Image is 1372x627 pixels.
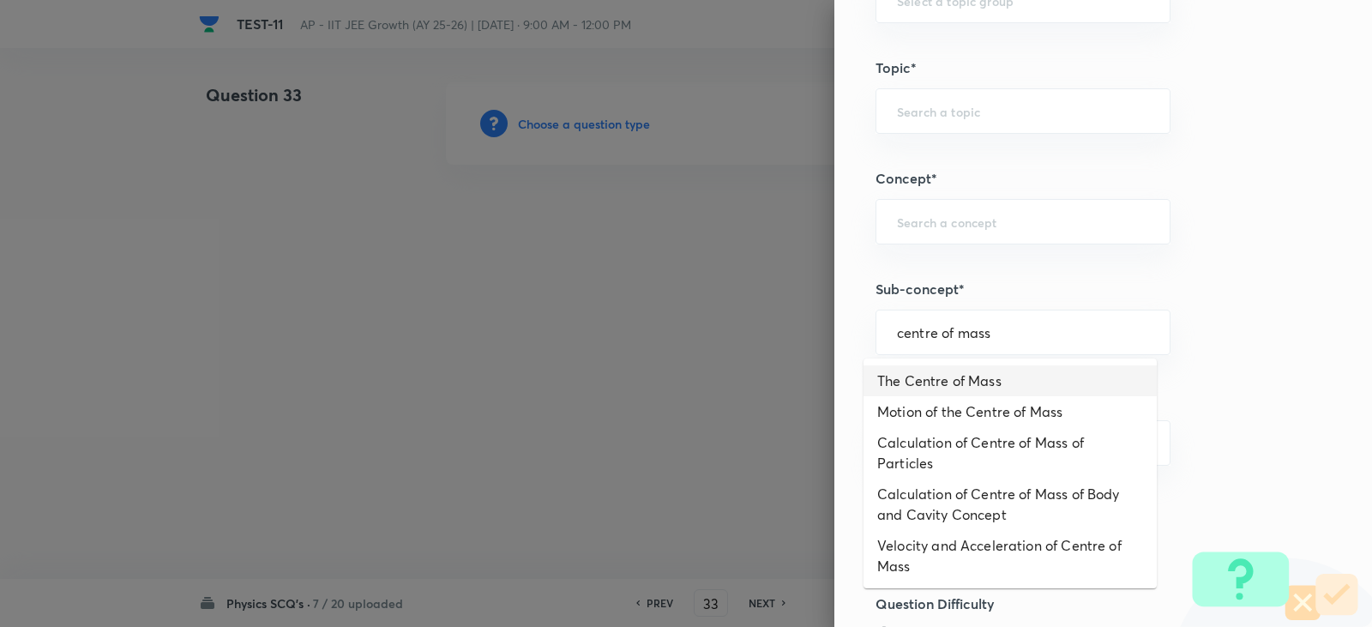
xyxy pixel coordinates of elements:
button: Close [1160,331,1164,335]
li: Calculation of Centre of Mass of Body and Cavity Concept [864,479,1157,530]
li: Motion of the Centre of Mass [864,396,1157,427]
li: Velocity and Acceleration of Centre of Mass [864,530,1157,582]
li: Calculation of Centre of Mass of Particles [864,427,1157,479]
input: Search a concept [897,214,1149,230]
h5: Topic* [876,57,1273,78]
button: Open [1160,442,1164,445]
button: Open [1160,220,1164,224]
input: Search a sub-concept [897,324,1149,341]
h5: Concept* [876,168,1273,189]
input: Search a topic [897,103,1149,119]
li: The Centre of Mass [864,365,1157,396]
h5: Question Difficulty [876,594,1273,614]
button: Open [1160,110,1164,113]
h5: Sub-concept* [876,279,1273,299]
